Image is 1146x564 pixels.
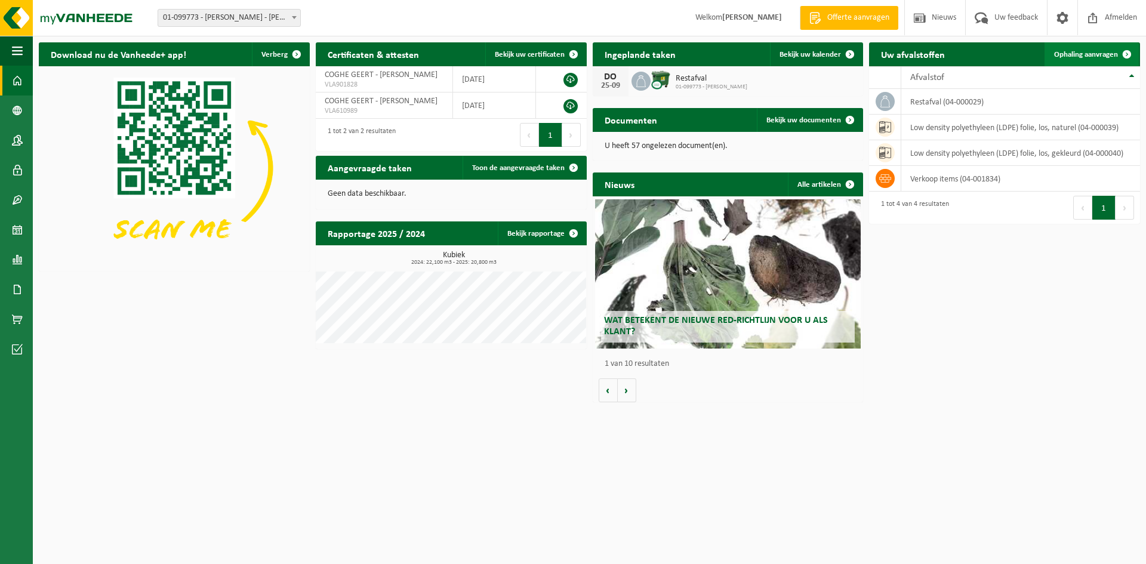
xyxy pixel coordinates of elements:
[618,378,636,402] button: Volgende
[39,42,198,66] h2: Download nu de Vanheede+ app!
[472,164,565,172] span: Toon de aangevraagde taken
[800,6,898,30] a: Offerte aanvragen
[322,122,396,148] div: 1 tot 2 van 2 resultaten
[1092,196,1116,220] button: 1
[722,13,782,22] strong: [PERSON_NAME]
[780,51,841,58] span: Bekijk uw kalender
[453,66,536,93] td: [DATE]
[485,42,586,66] a: Bekijk uw certificaten
[1054,51,1118,58] span: Ophaling aanvragen
[901,89,1140,115] td: restafval (04-000029)
[539,123,562,147] button: 1
[770,42,862,66] a: Bekijk uw kalender
[328,190,575,198] p: Geen data beschikbaar.
[599,72,623,82] div: DO
[605,142,852,150] p: U heeft 57 ongelezen document(en).
[252,42,309,66] button: Verberg
[593,108,669,131] h2: Documenten
[788,172,862,196] a: Alle artikelen
[316,156,424,179] h2: Aangevraagde taken
[599,378,618,402] button: Vorige
[593,42,688,66] h2: Ingeplande taken
[562,123,581,147] button: Next
[316,42,431,66] h2: Certificaten & attesten
[869,42,957,66] h2: Uw afvalstoffen
[901,166,1140,192] td: verkoop items (04-001834)
[325,70,438,79] span: COGHE GEERT - [PERSON_NAME]
[325,97,438,106] span: COGHE GEERT - [PERSON_NAME]
[599,82,623,90] div: 25-09
[495,51,565,58] span: Bekijk uw certificaten
[322,260,587,266] span: 2024: 22,100 m3 - 2025: 20,800 m3
[605,360,858,368] p: 1 van 10 resultaten
[322,251,587,266] h3: Kubiek
[520,123,539,147] button: Previous
[1116,196,1134,220] button: Next
[593,172,646,196] h2: Nieuws
[757,108,862,132] a: Bekijk uw documenten
[325,80,443,90] span: VLA901828
[604,316,828,337] span: Wat betekent de nieuwe RED-richtlijn voor u als klant?
[158,10,300,26] span: 01-099773 - COGHE GEERT - HEULE
[498,221,586,245] a: Bekijk rapportage
[261,51,288,58] span: Verberg
[325,106,443,116] span: VLA610989
[595,199,861,349] a: Wat betekent de nieuwe RED-richtlijn voor u als klant?
[651,70,671,90] img: WB-1100-CU
[316,221,437,245] h2: Rapportage 2025 / 2024
[901,140,1140,166] td: low density polyethyleen (LDPE) folie, los, gekleurd (04-000040)
[453,93,536,119] td: [DATE]
[1045,42,1139,66] a: Ophaling aanvragen
[676,74,747,84] span: Restafval
[676,84,747,91] span: 01-099773 - [PERSON_NAME]
[875,195,949,221] div: 1 tot 4 van 4 resultaten
[910,73,944,82] span: Afvalstof
[158,9,301,27] span: 01-099773 - COGHE GEERT - HEULE
[1073,196,1092,220] button: Previous
[824,12,892,24] span: Offerte aanvragen
[463,156,586,180] a: Toon de aangevraagde taken
[766,116,841,124] span: Bekijk uw documenten
[901,115,1140,140] td: low density polyethyleen (LDPE) folie, los, naturel (04-000039)
[39,66,310,269] img: Download de VHEPlus App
